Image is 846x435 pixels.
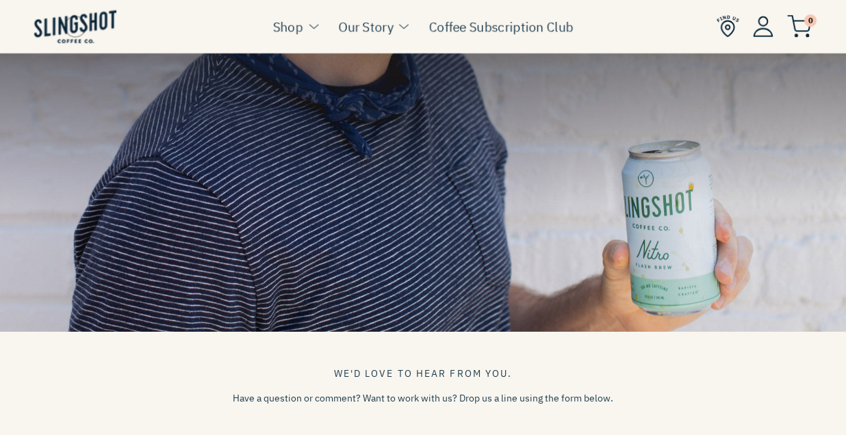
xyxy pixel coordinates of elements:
img: Find Us [717,15,739,38]
a: Coffee Subscription Club [429,16,574,37]
img: cart [787,15,812,38]
img: Account [753,16,773,37]
a: Our Story [339,16,394,37]
div: We'd love to hear from you. [170,366,676,381]
a: 0 [787,18,812,34]
a: Shop [273,16,303,37]
p: Have a question or comment? Want to work with us? Drop us a line using the form below. [170,391,676,406]
span: 0 [804,14,817,27]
